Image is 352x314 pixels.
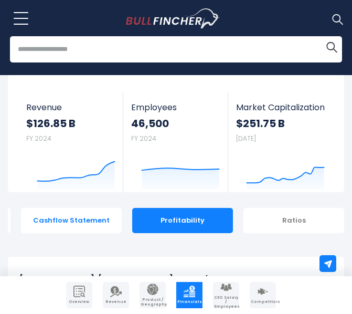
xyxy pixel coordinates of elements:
small: FY 2024 [26,134,51,143]
span: Revenue [26,102,115,112]
a: Company Competitors [250,282,276,308]
a: Employees 46,500 FY 2024 [123,93,227,192]
small: FY 2024 [131,134,156,143]
small: [DATE] [236,134,256,143]
strong: $126.85 B [26,117,115,130]
a: Revenue $126.85 B FY 2024 [18,93,123,192]
span: Product / Geography [141,298,165,307]
strong: $251.75 B [236,117,325,130]
a: Company Financials [176,282,202,308]
span: Employees [131,102,219,112]
a: Market Capitalization $251.75 B [DATE] [228,93,333,192]
span: Competitors [251,300,275,304]
span: Financials [177,300,201,304]
div: Profitability [132,208,233,233]
a: Company Product/Geography [140,282,166,308]
span: Market Capitalization [236,102,325,112]
span: CEO Salary / Employees [214,296,238,309]
div: Cashflow Statement [21,208,122,233]
button: Search [321,36,342,57]
strong: 46,500 [131,117,219,130]
a: Go to homepage [126,8,239,28]
a: Company Overview [66,282,92,308]
span: Revenue [104,300,128,304]
a: Company Employees [213,282,239,308]
a: Company Revenue [103,282,129,308]
img: Bullfincher logo [126,8,220,28]
div: Ratios [243,208,344,233]
span: Overview [67,300,91,304]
